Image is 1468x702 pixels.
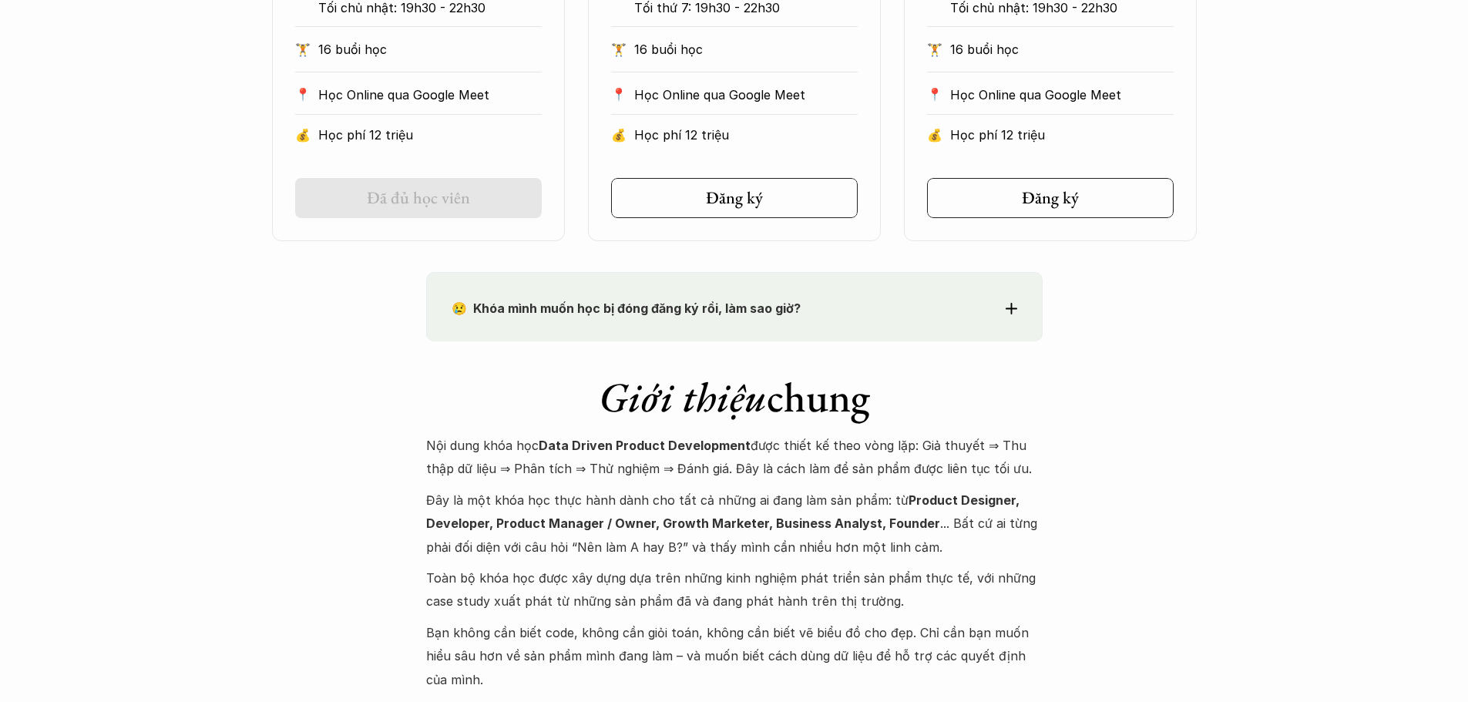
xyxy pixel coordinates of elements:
h1: chung [426,372,1043,422]
p: Học phí 12 triệu [950,123,1174,146]
p: Toàn bộ khóa học được xây dựng dựa trên những kinh nghiệm phát triển sản phẩm thực tế, với những ... [426,566,1043,613]
p: 🏋️ [927,38,942,61]
p: 💰 [927,123,942,146]
p: Học phí 12 triệu [318,123,542,146]
p: 📍 [295,87,311,102]
p: Đây là một khóa học thực hành dành cho tất cả những ai đang làm sản phẩm: từ ... Bất cứ ai từng p... [426,489,1043,559]
a: Đăng ký [611,178,858,218]
strong: Data Driven Product Development [539,438,751,453]
em: Giới thiệu [599,370,767,424]
strong: 😢 Khóa mình muốn học bị đóng đăng ký rồi, làm sao giờ? [452,301,801,316]
p: 📍 [611,87,627,102]
p: 🏋️ [295,38,311,61]
h5: Đăng ký [706,188,763,208]
h5: Đã đủ học viên [367,188,470,208]
p: 💰 [295,123,311,146]
p: 📍 [927,87,942,102]
p: Học phí 12 triệu [634,123,858,146]
p: Học Online qua Google Meet [950,83,1174,106]
a: Đăng ký [927,178,1174,218]
h5: Đăng ký [1022,188,1079,208]
p: Nội dung khóa học được thiết kế theo vòng lặp: Giả thuyết ⇒ Thu thập dữ liệu ⇒ Phân tích ⇒ Thử ng... [426,434,1043,481]
p: 16 buổi học [950,38,1174,61]
p: Học Online qua Google Meet [318,83,542,106]
p: 💰 [611,123,627,146]
p: 16 buổi học [634,38,858,61]
p: Học Online qua Google Meet [634,83,858,106]
p: Bạn không cần biết code, không cần giỏi toán, không cần biết vẽ biểu đồ cho đẹp. Chỉ cần bạn muốn... [426,621,1043,691]
p: 🏋️ [611,38,627,61]
p: 16 buổi học [318,38,542,61]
